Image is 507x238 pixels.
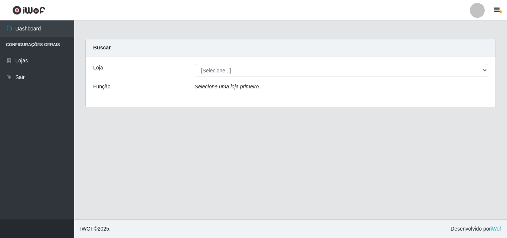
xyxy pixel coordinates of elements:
[12,6,45,15] img: CoreUI Logo
[491,226,501,232] a: iWof
[93,45,111,50] strong: Buscar
[80,226,94,232] span: IWOF
[451,225,501,233] span: Desenvolvido por
[93,64,103,72] label: Loja
[80,225,111,233] span: © 2025 .
[195,84,263,89] i: Selecione uma loja primeiro...
[93,83,111,91] label: Função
